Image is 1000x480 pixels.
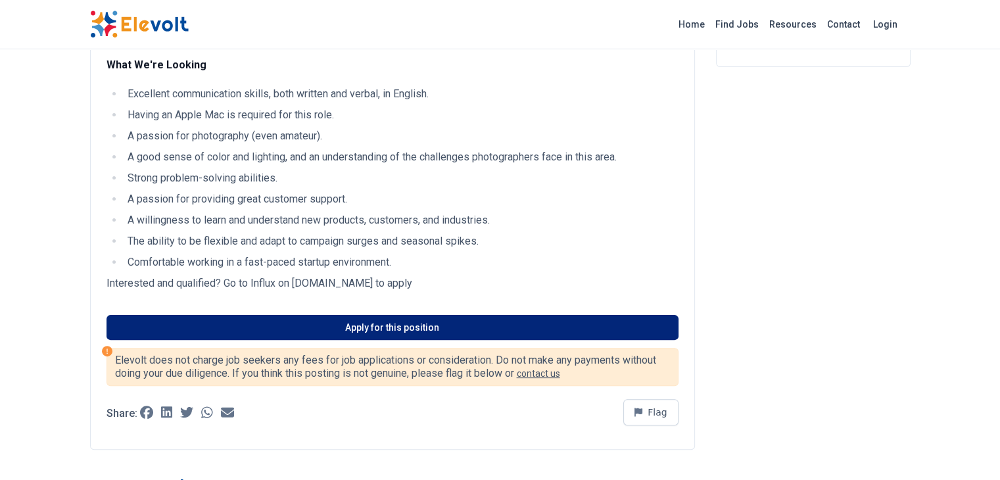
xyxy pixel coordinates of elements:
li: The ability to be flexible and adapt to campaign surges and seasonal spikes. [124,233,679,249]
li: Comfortable working in a fast-paced startup environment. [124,254,679,270]
p: Elevolt does not charge job seekers any fees for job applications or consideration. Do not make a... [115,354,670,380]
strong: What We're Looking [107,59,206,71]
li: Having an Apple Mac is required for this role. [124,107,679,123]
li: A passion for photography (even amateur). [124,128,679,144]
a: Find Jobs [710,14,764,35]
iframe: Advertisement [716,283,950,478]
a: Contact [822,14,865,35]
p: Share: [107,408,137,419]
li: A good sense of color and lighting, and an understanding of the challenges photographers face in ... [124,149,679,165]
li: A willingness to learn and understand new products, customers, and industries. [124,212,679,228]
li: A passion for providing great customer support. [124,191,679,207]
img: Elevolt [90,11,189,38]
li: Strong problem-solving abilities. [124,170,679,186]
p: Interested and qualified? Go to Influx on [DOMAIN_NAME] to apply [107,276,679,291]
a: Apply for this position [107,315,679,340]
a: Home [673,14,710,35]
a: Login [865,11,905,37]
iframe: Advertisement [716,83,950,267]
a: contact us [517,368,560,379]
iframe: Chat Widget [934,417,1000,480]
li: Excellent communication skills, both written and verbal, in English. [124,86,679,102]
a: Resources [764,14,822,35]
button: Flag [623,399,679,425]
